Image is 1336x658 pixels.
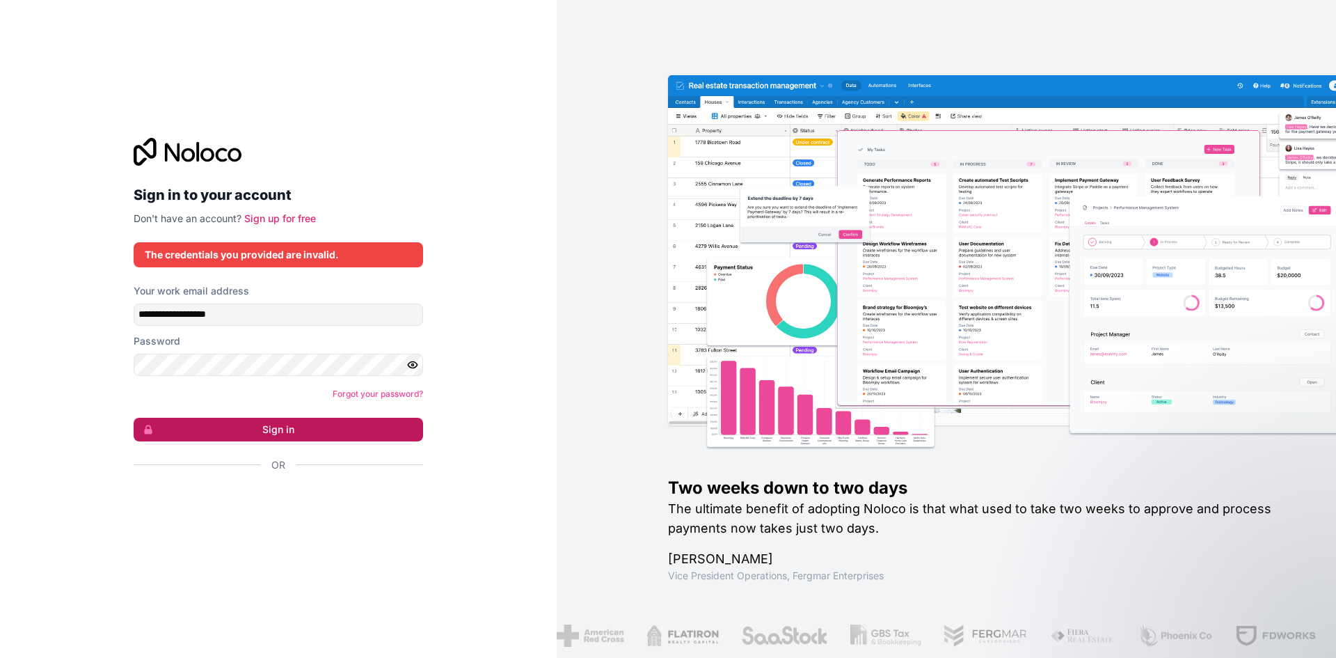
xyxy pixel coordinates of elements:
[134,418,423,441] button: Sign in
[134,284,249,298] label: Your work email address
[741,625,829,647] img: /assets/saastock-C6Zbiodz.png
[271,458,285,472] span: Or
[134,212,241,224] span: Don't have an account?
[244,212,316,224] a: Sign up for free
[668,569,1291,583] h1: Vice President Operations , Fergmar Enterprises
[333,389,423,399] a: Forgot your password?
[668,549,1291,569] h1: [PERSON_NAME]
[944,625,1028,647] img: /assets/fergmar-CudnrXN5.png
[127,487,419,518] iframe: Bouton "Se connecter avec Google"
[668,499,1291,538] h2: The ultimate benefit of adopting Noloco is that what used to take two weeks to approve and proces...
[1058,554,1336,651] iframe: Intercom notifications message
[646,625,719,647] img: /assets/flatiron-C8eUkumj.png
[668,477,1291,499] h1: Two weeks down to two days
[134,182,423,207] h2: Sign in to your account
[557,625,624,647] img: /assets/american-red-cross-BAupjrZR.png
[134,354,423,376] input: Password
[850,625,921,647] img: /assets/gbstax-C-GtDUiK.png
[1050,625,1115,647] img: /assets/fiera-fwj2N5v4.png
[145,248,412,262] div: The credentials you provided are invalid.
[134,304,423,326] input: Email address
[134,334,180,348] label: Password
